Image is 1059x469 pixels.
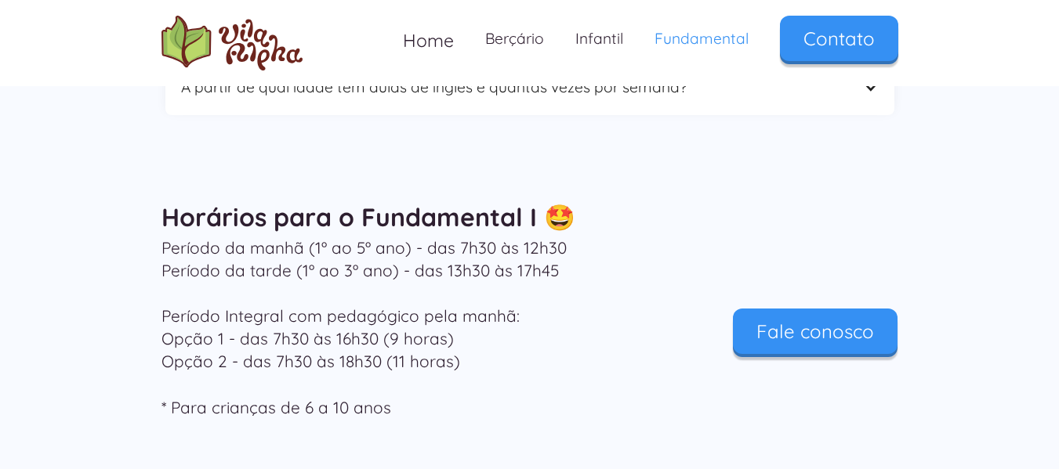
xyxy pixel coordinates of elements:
p: Período da manhã (1º ao 5º ano) - das 7h30 às 12h30 Período da tarde (1º ao 3º ano) - das 13h30 à... [161,236,647,419]
a: home [161,16,303,70]
h3: Horários para o Fundamental I 🤩 [161,205,898,229]
div: A partir de qual idade tem aulas de inglês e quantas vezes por semana? [165,60,894,115]
a: Contato [780,16,898,61]
a: Infantil [560,16,639,62]
a: Fale conosco [733,308,898,354]
img: logo Escola Vila Alpha [161,16,303,70]
a: Fundamental [639,16,764,62]
a: Home [387,16,470,65]
span: Home [403,29,454,52]
a: Berçário [470,16,560,62]
div: A partir de qual idade tem aulas de inglês e quantas vezes por semana? [181,75,847,99]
